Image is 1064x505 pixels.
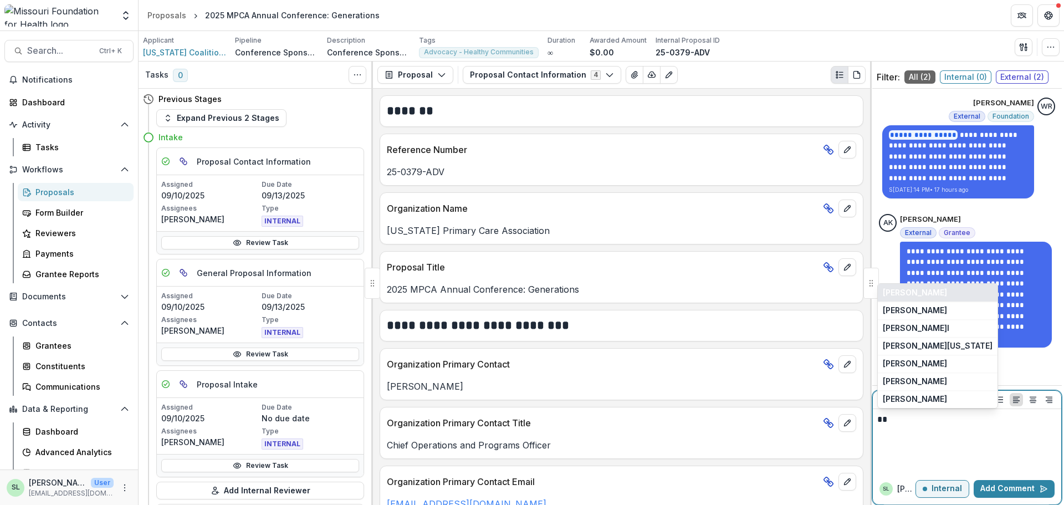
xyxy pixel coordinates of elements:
button: Partners [1011,4,1033,27]
button: edit [838,141,856,159]
div: Tasks [35,141,125,153]
p: No due date [262,412,360,424]
h4: Intake [158,131,183,143]
p: Due Date [262,291,360,301]
span: Contacts [22,319,116,328]
div: Communications [35,381,125,392]
p: Conference Sponsorship - 2025 MPCA Annual Conference: Generations [327,47,410,58]
p: 09/13/2025 [262,301,360,313]
p: Duration [548,35,575,45]
span: INTERNAL [262,216,303,227]
span: Data & Reporting [22,405,116,414]
button: Plaintext view [831,66,848,84]
div: Payments [35,248,125,259]
button: Add Internal Reviewer [156,482,364,499]
span: Advocacy - Healthy Communities [424,48,534,56]
a: Communications [18,378,134,396]
button: Open Documents [4,288,134,305]
p: Due Date [262,180,360,190]
div: Form Builder [35,207,125,218]
span: Internal ( 0 ) [940,70,991,84]
button: Open Workflows [4,161,134,178]
span: Activity [22,120,116,130]
a: Review Task [161,348,359,361]
p: [PERSON_NAME] [897,483,915,494]
p: Assigned [161,180,259,190]
h5: General Proposal Information [197,267,311,279]
button: Search... [4,40,134,62]
p: Type [262,315,360,325]
div: Advanced Analytics [35,446,125,458]
p: Applicant [143,35,174,45]
button: Get Help [1037,4,1060,27]
button: [PERSON_NAME][US_STATE] [878,337,997,355]
p: Filter: [877,70,900,84]
p: Reference Number [387,143,819,156]
p: [PERSON_NAME] [161,213,259,225]
p: Organization Name [387,202,819,215]
div: 2025 MPCA Annual Conference: Generations [205,9,380,21]
button: [PERSON_NAME]l [878,319,997,337]
a: Review Task [161,236,359,249]
div: Data Report [35,467,125,478]
p: 09/10/2025 [161,412,259,424]
span: Workflows [22,165,116,175]
h5: Proposal Intake [197,379,258,390]
p: Chief Operations and Programs Officer [387,438,856,452]
div: Constituents [35,360,125,372]
img: Missouri Foundation for Health logo [4,4,114,27]
button: Open Data & Reporting [4,400,134,418]
button: edit [838,473,856,491]
button: More [118,481,131,494]
div: Sada Lindsey [883,486,889,492]
button: Parent task [175,152,192,170]
div: Grantee Reports [35,268,125,280]
button: Notifications [4,71,134,89]
p: Assignees [161,203,259,213]
button: [PERSON_NAME] [878,355,997,373]
a: Constituents [18,357,134,375]
div: Grantees [35,340,125,351]
p: Tags [419,35,436,45]
p: [US_STATE] Primary Care Association [387,224,856,237]
button: Align Left [1010,393,1023,406]
button: Proposal Contact Information4 [463,66,621,84]
p: Pipeline [235,35,262,45]
button: Align Center [1026,393,1040,406]
h4: Previous Stages [158,93,222,105]
button: View dependent tasks [175,375,192,393]
button: Open Activity [4,116,134,134]
button: [PERSON_NAME] [878,373,997,390]
button: Proposal [377,66,453,84]
div: Dashboard [35,426,125,437]
button: PDF view [848,66,866,84]
button: Open Contacts [4,314,134,332]
span: External ( 2 ) [996,70,1048,84]
span: Documents [22,292,116,302]
p: Assignees [161,315,259,325]
span: 0 [173,69,188,82]
p: [EMAIL_ADDRESS][DOMAIN_NAME] [29,488,114,498]
a: [US_STATE] Coalition For Primary Health Care [143,47,226,58]
p: Internal [932,484,962,493]
button: Parent task [175,264,192,282]
p: Assigned [161,402,259,412]
button: Toggle View Cancelled Tasks [349,66,366,84]
button: Ordered List [993,393,1006,406]
p: 09/13/2025 [262,190,360,201]
a: Form Builder [18,203,134,222]
div: Dashboard [22,96,125,108]
p: User [91,478,114,488]
p: $0.00 [590,47,614,58]
p: 09/10/2025 [161,190,259,201]
button: edit [838,355,856,373]
h5: Proposal Contact Information [197,156,311,167]
p: [PERSON_NAME] [29,477,86,488]
p: [PERSON_NAME] [973,98,1034,109]
a: Dashboard [18,422,134,441]
p: Type [262,203,360,213]
p: [PERSON_NAME] [161,325,259,336]
span: External [905,229,932,237]
p: Organization Primary Contact Email [387,475,819,488]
